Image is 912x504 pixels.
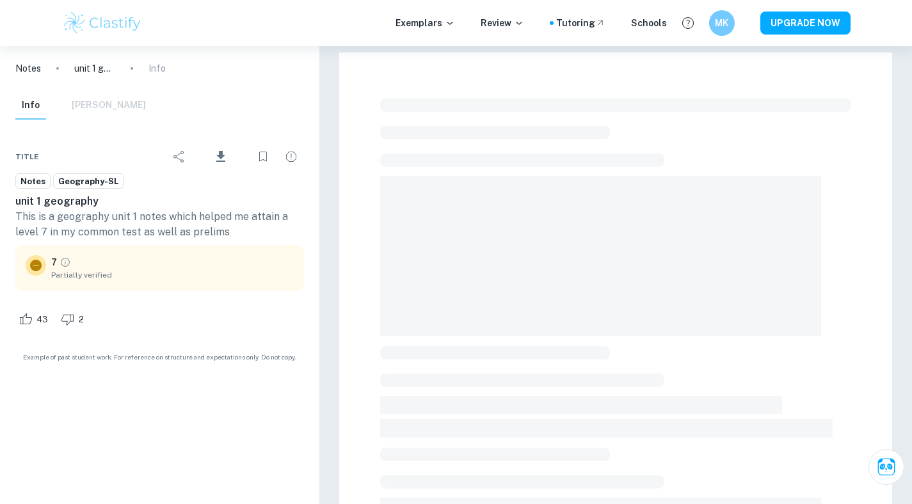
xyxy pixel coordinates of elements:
div: Dislike [58,309,91,329]
span: Title [15,151,39,162]
button: Ask Clai [868,449,904,485]
p: Info [148,61,166,75]
span: 43 [29,313,55,326]
button: MK [708,10,734,36]
p: unit 1 geography [74,61,115,75]
p: Review [481,16,524,30]
button: Help and Feedback [677,12,699,34]
span: Partially verified [51,269,294,281]
span: 2 [72,313,91,326]
span: Notes [16,175,50,188]
div: Download [195,140,248,173]
div: Bookmark [250,144,276,169]
p: This is a geography unit 1 notes which helped me attain a level 7 in my common test as well as pr... [15,209,304,240]
p: Exemplars [396,16,455,30]
div: Like [15,309,55,329]
p: 7 [51,255,57,269]
img: Clastify logo [62,10,143,36]
a: Notes [15,61,41,75]
div: Report issue [278,144,304,169]
a: Grade partially verified [60,256,71,268]
button: Info [15,91,46,120]
a: Geography-SL [53,173,124,189]
button: UPGRADE NOW [760,12,851,35]
span: Example of past student work. For reference on structure and expectations only. Do not copy. [15,352,304,362]
a: Schools [631,16,667,30]
div: Share [166,144,192,169]
h6: MK [714,16,729,30]
span: Geography-SL [54,175,124,188]
a: Notes [15,173,51,189]
h6: unit 1 geography [15,194,304,209]
a: Tutoring [556,16,605,30]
